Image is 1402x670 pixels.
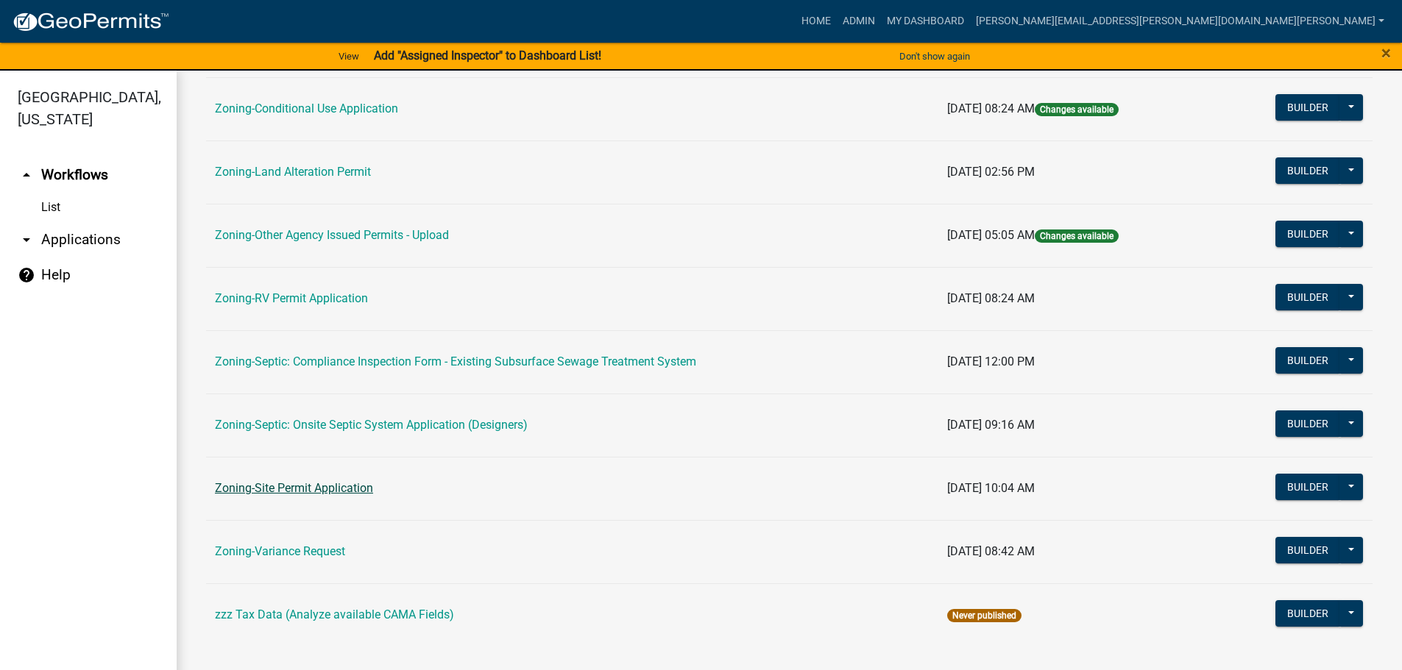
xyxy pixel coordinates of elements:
i: arrow_drop_down [18,231,35,249]
strong: Add "Assigned Inspector" to Dashboard List! [374,49,601,63]
a: Zoning-RV Permit Application [215,291,368,305]
span: [DATE] 08:24 AM [947,101,1035,115]
a: Zoning-Conditional Use Application [215,101,398,115]
button: Builder [1275,474,1340,500]
button: Builder [1275,347,1340,374]
span: [DATE] 12:00 PM [947,354,1035,368]
a: zzz Tax Data (Analyze available CAMA Fields) [215,607,454,621]
a: Zoning-Site Permit Application [215,481,373,495]
button: Builder [1275,284,1340,310]
a: Zoning-Variance Request [215,544,345,558]
button: Builder [1275,537,1340,563]
span: × [1381,43,1391,63]
a: [PERSON_NAME][EMAIL_ADDRESS][PERSON_NAME][DOMAIN_NAME][PERSON_NAME] [970,7,1390,35]
button: Builder [1275,94,1340,121]
button: Builder [1275,157,1340,184]
a: Zoning-Other Agency Issued Permits - Upload [215,228,449,242]
span: Changes available [1035,103,1119,116]
a: Admin [837,7,881,35]
a: View [333,44,365,68]
span: [DATE] 08:42 AM [947,544,1035,558]
a: Home [796,7,837,35]
a: Zoning-Septic: Compliance Inspection Form - Existing Subsurface Sewage Treatment System [215,354,696,368]
i: help [18,266,35,284]
button: Builder [1275,600,1340,627]
span: [DATE] 02:56 PM [947,165,1035,179]
span: [DATE] 05:05 AM [947,228,1035,242]
a: Zoning-Land Alteration Permit [215,165,371,179]
span: Changes available [1035,229,1119,243]
a: My Dashboard [881,7,970,35]
a: Zoning-Septic: Onsite Septic System Application (Designers) [215,418,528,432]
span: [DATE] 10:04 AM [947,481,1035,495]
i: arrow_drop_up [18,166,35,184]
button: Close [1381,44,1391,62]
button: Builder [1275,410,1340,437]
button: Builder [1275,221,1340,247]
button: Don't show again [893,44,976,68]
span: Never published [947,609,1022,622]
span: [DATE] 08:24 AM [947,291,1035,305]
span: [DATE] 09:16 AM [947,418,1035,432]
